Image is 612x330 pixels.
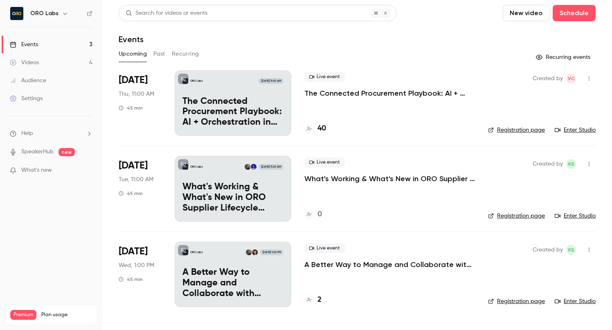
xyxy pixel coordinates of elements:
a: Enter Studio [555,212,596,220]
div: Oct 29 Wed, 12:00 PM (America/Chicago) [119,242,162,307]
span: Plan usage [41,312,92,318]
img: Aniketh Narayanan [252,249,258,255]
button: Past [153,47,165,61]
p: The Connected Procurement Playbook: AI + Orchestration in Action [182,97,283,128]
span: VC [568,74,575,83]
span: Live event [304,72,345,82]
div: Search for videos or events [126,9,207,18]
img: Kelli Stanley [245,164,250,170]
span: [DATE] [119,245,148,258]
span: Created by [533,74,563,83]
p: A Better Way to Manage and Collaborate with Suppliers [182,267,283,299]
div: Audience [10,76,46,85]
span: Help [21,129,33,138]
img: Hrishi Kaikini [251,164,256,170]
span: [DATE] 11:00 AM [259,78,283,84]
h6: ORO Labs [30,9,59,18]
button: Recurring events [532,51,596,64]
a: A Better Way to Manage and Collaborate with Suppliers [304,260,475,269]
a: Registration page [488,297,545,305]
h4: 40 [317,123,326,134]
p: ORO Labs [190,250,203,254]
button: Upcoming [119,47,147,61]
span: Premium [10,310,36,320]
span: KS [568,159,574,169]
span: Tue, 11:00 AM [119,175,153,184]
a: Registration page [488,126,545,134]
div: 45 min [119,276,143,283]
a: 40 [304,123,326,134]
span: What's new [21,166,52,175]
span: Live event [304,243,345,253]
span: Vlad Croitoru [566,74,576,83]
span: [DATE] 11:00 AM [259,164,283,170]
a: Registration page [488,212,545,220]
div: 45 min [119,190,143,197]
div: Settings [10,94,43,103]
div: 45 min [119,105,143,111]
a: The Connected Procurement Playbook: AI + Orchestration in Action [304,88,475,98]
img: Kelli Stanley [246,249,252,255]
a: SpeakerHub [21,148,54,156]
span: new [59,148,75,156]
iframe: Noticeable Trigger [83,167,92,174]
li: help-dropdown-opener [10,129,92,138]
p: ORO Labs [190,79,203,83]
span: Wed, 1:00 PM [119,261,154,269]
h4: 2 [317,294,322,305]
a: What's Working & What's New in ORO Supplier Lifecycle Mangement [304,174,475,184]
div: Oct 28 Tue, 10:00 AM (America/Chicago) [119,156,162,221]
a: 0 [304,209,322,220]
span: Created by [533,159,563,169]
span: Kelli Stanley [566,245,576,255]
span: Created by [533,245,563,255]
span: KS [568,245,574,255]
a: A Better Way to Manage and Collaborate with SuppliersORO LabsAniketh NarayananKelli Stanley[DATE]... [175,242,291,307]
p: ORO Labs [190,165,203,169]
div: Videos [10,58,39,67]
button: Recurring [172,47,199,61]
a: The Connected Procurement Playbook: AI + Orchestration in ActionORO Labs[DATE] 11:00 AMThe Connec... [175,70,291,136]
span: Live event [304,157,345,167]
h1: Events [119,34,144,44]
div: Events [10,40,38,49]
button: New video [503,5,549,21]
span: [DATE] 1:00 PM [260,249,283,255]
div: Oct 16 Thu, 11:00 AM (America/Detroit) [119,70,162,136]
p: What's Working & What's New in ORO Supplier Lifecycle Mangement [182,182,283,213]
a: What's Working & What's New in ORO Supplier Lifecycle MangementORO LabsHrishi KaikiniKelli Stanle... [175,156,291,221]
a: Enter Studio [555,297,596,305]
button: Schedule [553,5,596,21]
a: Enter Studio [555,126,596,134]
a: 2 [304,294,322,305]
span: Kelli Stanley [566,159,576,169]
span: [DATE] [119,74,148,87]
span: Thu, 11:00 AM [119,90,154,98]
img: ORO Labs [10,7,23,20]
h4: 0 [317,209,322,220]
span: [DATE] [119,159,148,172]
